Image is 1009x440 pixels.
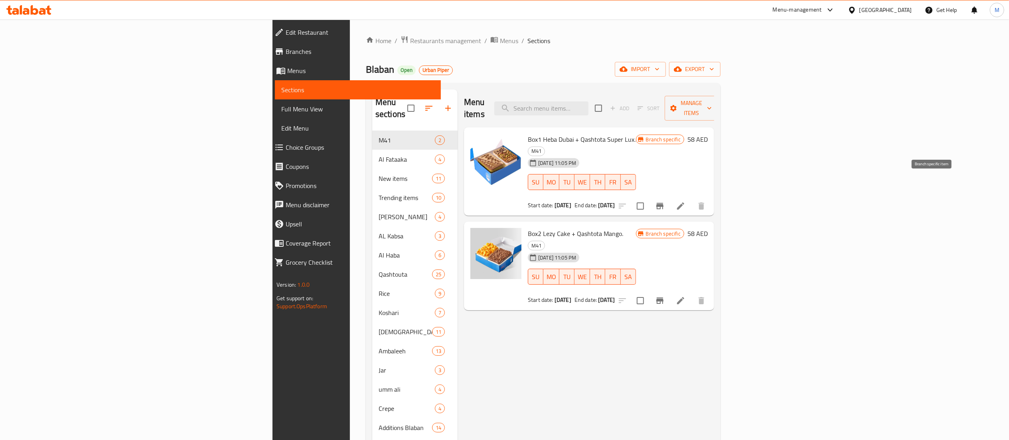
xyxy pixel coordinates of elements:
div: Crepe4 [372,399,458,418]
span: export [675,64,714,74]
div: [PERSON_NAME]4 [372,207,458,226]
span: [DATE] 11:05 PM [535,159,579,167]
div: M41 [528,241,545,250]
div: AL Kabsa3 [372,226,458,246]
a: Coverage Report [268,234,441,253]
button: SU [528,174,543,190]
span: Full Menu View [281,104,434,114]
div: items [432,327,445,337]
button: Branch-specific-item [650,291,669,310]
a: Menu disclaimer [268,195,441,214]
div: Koshari7 [372,303,458,322]
div: items [432,270,445,279]
div: items [435,250,445,260]
button: FR [605,174,620,190]
a: Menus [490,36,518,46]
span: 10 [432,194,444,202]
span: Ambaleeh [379,346,432,356]
span: Box2 Lezy Cake + Qashtota Mango. [528,228,623,240]
span: 11 [432,175,444,182]
li: / [521,36,524,46]
span: Rice [379,289,435,298]
span: [PERSON_NAME] [379,212,435,222]
span: Select section first [632,102,665,115]
div: Ambaleeh13 [372,341,458,361]
h6: 58 AED [687,228,708,239]
span: Menus [500,36,518,46]
div: items [432,423,445,432]
span: Al Haba [379,250,435,260]
span: Version: [276,279,296,290]
span: Qashtouta [379,270,432,279]
span: 4 [435,386,444,393]
div: items [435,404,445,413]
span: M41 [528,147,545,156]
span: Coverage Report [286,238,434,248]
img: Box1 Heba Dubai + Qashtota Super Lux. [470,134,521,185]
span: M41 [379,135,435,145]
div: AL Kabsa [379,231,435,241]
button: import [615,62,666,77]
div: M412 [372,131,458,150]
div: items [432,193,445,202]
span: Grocery Checklist [286,258,434,267]
span: umm ali [379,385,435,394]
span: Trending items [379,193,432,202]
div: items [435,308,445,317]
span: WE [578,176,587,188]
div: umm ali4 [372,380,458,399]
button: SA [621,174,636,190]
span: Promotions [286,181,434,190]
span: 1.0.0 [297,279,310,290]
a: Support.OpsPlatform [276,301,327,311]
span: End date: [575,200,597,210]
img: Box2 Lezy Cake + Qashtota Mango. [470,228,521,279]
span: Sections [527,36,550,46]
span: Jar [379,365,435,375]
h2: Menu items [464,96,485,120]
a: Edit Restaurant [268,23,441,42]
span: M41 [528,241,545,250]
div: items [435,289,445,298]
span: Select section [590,100,607,117]
li: / [484,36,487,46]
button: TH [590,269,605,285]
span: New items [379,174,432,183]
div: Additions Blaban14 [372,418,458,437]
span: Start date: [528,200,553,210]
div: Al Fataaka [379,155,435,164]
a: Promotions [268,176,441,195]
span: SA [624,271,633,283]
div: items [435,135,445,145]
span: Koshari [379,308,435,317]
a: Full Menu View [275,99,441,119]
a: Branches [268,42,441,61]
button: delete [692,291,711,310]
div: items [435,231,445,241]
span: 3 [435,367,444,374]
div: Additions Blaban [379,423,432,432]
h6: 58 AED [687,134,708,145]
span: Restaurants management [410,36,481,46]
div: Qashtouta25 [372,265,458,284]
b: [DATE] [598,200,615,210]
span: Menus [287,66,434,75]
button: delete [692,196,711,216]
span: Menu disclaimer [286,200,434,210]
span: import [621,64,660,74]
div: items [435,385,445,394]
div: Al Haba6 [372,246,458,265]
span: Upsell [286,219,434,229]
span: Sort sections [419,99,438,118]
span: 4 [435,156,444,163]
span: FR [608,176,617,188]
div: New items11 [372,169,458,188]
a: Coupons [268,157,441,176]
a: Sections [275,80,441,99]
span: [DATE] 11:05 PM [535,254,579,262]
div: Rice9 [372,284,458,303]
